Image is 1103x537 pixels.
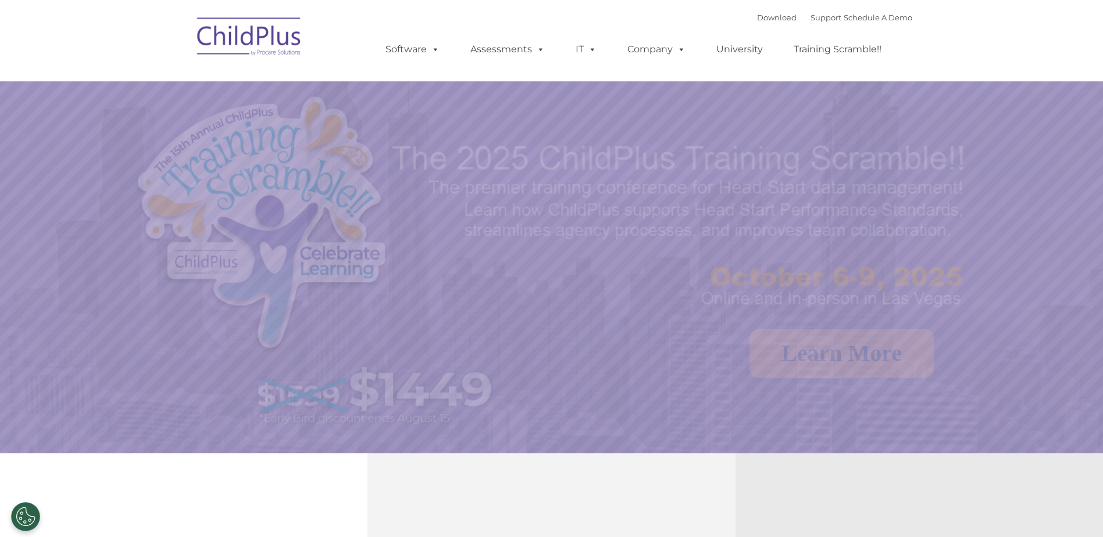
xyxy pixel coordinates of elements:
a: Assessments [459,38,556,61]
button: Cookies Settings [11,502,40,531]
a: Schedule A Demo [844,13,912,22]
img: ChildPlus by Procare Solutions [191,9,308,67]
a: Software [374,38,451,61]
a: Learn More [749,329,934,378]
a: Training Scramble!! [782,38,893,61]
a: Download [757,13,797,22]
a: Company [616,38,697,61]
font: | [757,13,912,22]
a: IT [564,38,608,61]
a: Support [811,13,841,22]
a: University [705,38,774,61]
